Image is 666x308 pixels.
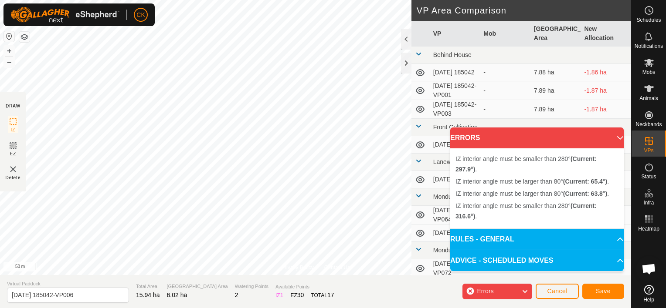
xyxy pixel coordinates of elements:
[450,148,624,228] p-accordion-content: ERRORS
[433,124,478,131] span: Front Cultivation
[4,31,14,42] button: Reset Map
[582,284,624,299] button: Save
[450,234,514,244] span: RULES - GENERAL
[4,46,14,56] button: +
[563,178,607,185] b: (Current: 65.4°)
[596,288,611,295] span: Save
[644,148,653,153] span: VPs
[480,21,530,47] th: Mob
[483,105,527,114] div: -
[483,68,527,77] div: -
[483,86,527,95] div: -
[433,51,472,58] span: Behind House
[450,250,624,271] p-accordion-header: ADVICE - SCHEDULED MOVES
[167,291,187,298] span: 6.02 ha
[430,21,480,47] th: VP
[450,133,480,143] span: ERRORS
[636,256,662,282] div: Open chat
[8,164,18,174] img: VP
[636,17,661,23] span: Schedules
[235,291,238,298] span: 2
[639,96,658,101] span: Animals
[581,64,631,81] td: -1.86 ha
[4,57,14,67] button: –
[430,171,480,188] td: [DATE] 195656
[635,44,663,49] span: Notifications
[6,174,21,181] span: Delete
[10,151,17,157] span: EZ
[530,21,581,47] th: [GEOGRAPHIC_DATA] Area
[433,193,469,200] span: Mondure Flat
[455,202,597,220] span: IZ interior angle must be smaller than 280° .
[643,297,654,302] span: Help
[324,264,350,271] a: Contact Us
[136,10,145,20] span: CK
[430,64,480,81] td: [DATE] 185042
[297,291,304,298] span: 30
[7,280,129,288] span: Virtual Paddock
[167,283,228,290] span: [GEOGRAPHIC_DATA] Area
[477,288,493,295] span: Errors
[643,200,654,205] span: Infra
[638,226,659,231] span: Heatmap
[10,7,119,23] img: Gallagher Logo
[281,264,314,271] a: Privacy Policy
[455,155,597,173] span: IZ interior angle must be smaller than 280° .
[417,5,631,16] h2: VP Area Comparison
[581,100,631,119] td: -1.87 ha
[547,288,567,295] span: Cancel
[311,291,334,300] div: TOTAL
[290,291,304,300] div: EZ
[450,229,624,250] p-accordion-header: RULES - GENERAL
[275,283,334,291] span: Available Points
[11,127,16,133] span: IZ
[450,255,553,266] span: ADVICE - SCHEDULED MOVES
[642,70,655,75] span: Mobs
[430,224,480,242] td: [DATE] 103032
[136,283,160,290] span: Total Area
[433,158,458,165] span: Laneway
[430,136,480,154] td: [DATE] 181821
[275,291,283,300] div: IZ
[536,284,579,299] button: Cancel
[327,291,334,298] span: 17
[455,190,609,197] span: IZ interior angle must be larger than 80° .
[641,174,656,179] span: Status
[563,190,607,197] b: (Current: 63.8°)
[430,81,480,100] td: [DATE] 185042-VP001
[530,81,581,100] td: 7.89 ha
[455,178,609,185] span: IZ interior angle must be larger than 80° .
[530,100,581,119] td: 7.89 ha
[581,21,631,47] th: New Allocation
[235,283,268,290] span: Watering Points
[581,81,631,100] td: -1.87 ha
[280,291,284,298] span: 1
[136,291,160,298] span: 15.94 ha
[6,103,20,109] div: DRAW
[450,127,624,148] p-accordion-header: ERRORS
[430,100,480,119] td: [DATE] 185042-VP003
[430,259,480,278] td: [DATE] 134945-VP072
[635,122,662,127] span: Neckbands
[19,32,30,42] button: Map Layers
[433,247,499,254] span: Mondure Front of House
[632,281,666,306] a: Help
[430,206,480,224] td: [DATE] 134945-VP064
[530,64,581,81] td: 7.88 ha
